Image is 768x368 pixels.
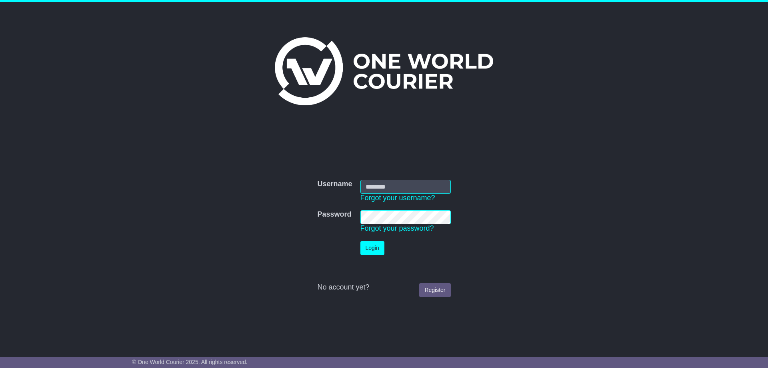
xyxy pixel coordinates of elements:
a: Forgot your password? [360,224,434,232]
span: © One World Courier 2025. All rights reserved. [132,359,248,365]
button: Login [360,241,384,255]
label: Username [317,180,352,189]
img: One World [275,37,493,105]
label: Password [317,210,351,219]
a: Register [419,283,450,297]
div: No account yet? [317,283,450,292]
a: Forgot your username? [360,194,435,202]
